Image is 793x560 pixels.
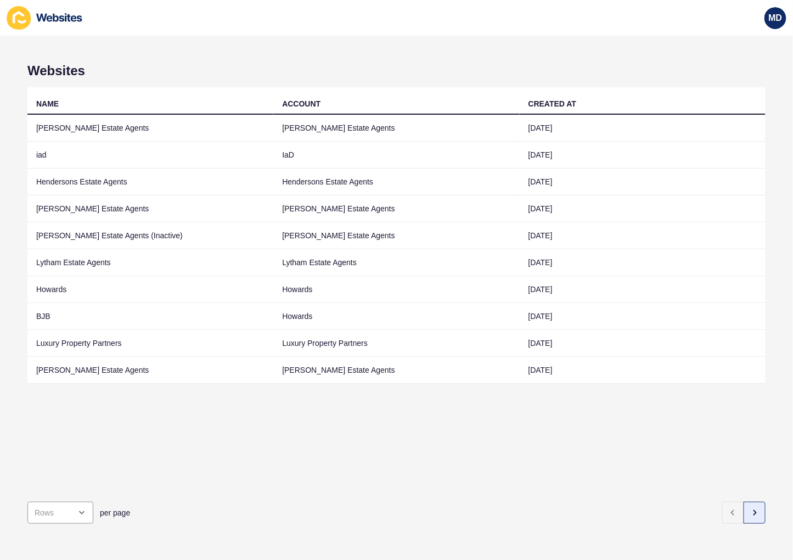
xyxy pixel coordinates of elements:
[273,195,519,222] td: [PERSON_NAME] Estate Agents
[520,276,766,303] td: [DATE]
[27,142,273,169] td: iad
[36,98,59,109] div: NAME
[27,169,273,195] td: Hendersons Estate Agents
[27,249,273,276] td: Lytham Estate Agents
[100,507,130,518] span: per page
[273,276,519,303] td: Howards
[520,357,766,384] td: [DATE]
[27,63,766,79] h1: Websites
[520,303,766,330] td: [DATE]
[520,115,766,142] td: [DATE]
[273,357,519,384] td: [PERSON_NAME] Estate Agents
[282,98,320,109] div: ACCOUNT
[273,169,519,195] td: Hendersons Estate Agents
[27,303,273,330] td: BJB
[27,502,93,524] div: open menu
[273,303,519,330] td: Howards
[273,249,519,276] td: Lytham Estate Agents
[520,330,766,357] td: [DATE]
[520,222,766,249] td: [DATE]
[528,98,577,109] div: CREATED AT
[27,357,273,384] td: [PERSON_NAME] Estate Agents
[27,115,273,142] td: [PERSON_NAME] Estate Agents
[27,330,273,357] td: Luxury Property Partners
[273,222,519,249] td: [PERSON_NAME] Estate Agents
[769,13,783,24] span: MD
[27,222,273,249] td: [PERSON_NAME] Estate Agents (Inactive)
[273,115,519,142] td: [PERSON_NAME] Estate Agents
[273,142,519,169] td: IaD
[520,142,766,169] td: [DATE]
[273,330,519,357] td: Luxury Property Partners
[520,195,766,222] td: [DATE]
[520,169,766,195] td: [DATE]
[27,276,273,303] td: Howards
[520,249,766,276] td: [DATE]
[27,195,273,222] td: [PERSON_NAME] Estate Agents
